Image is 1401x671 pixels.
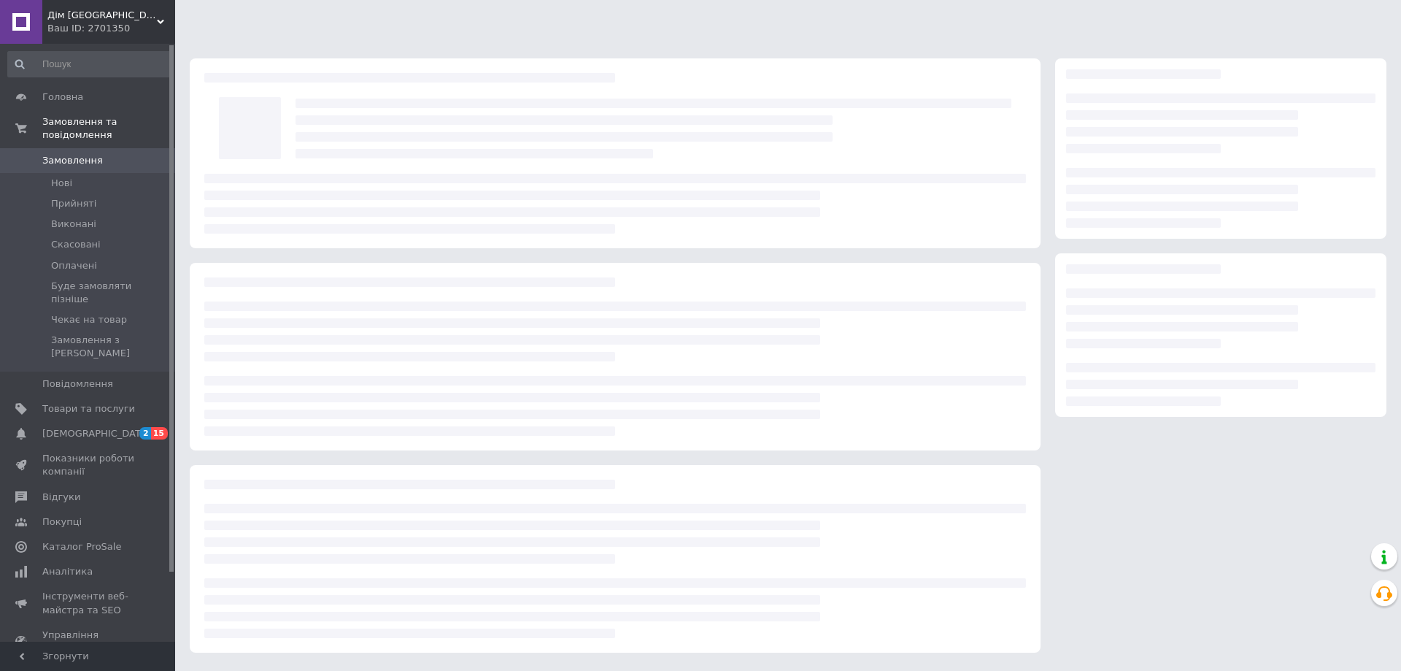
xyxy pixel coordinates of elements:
span: Аналітика [42,565,93,578]
span: Буде замовляти пізніше [51,280,171,306]
span: [DEMOGRAPHIC_DATA] [42,427,150,440]
span: Відгуки [42,491,80,504]
span: 15 [151,427,168,440]
span: Чекає на товар [51,313,127,326]
span: Товари та послуги [42,402,135,415]
div: Ваш ID: 2701350 [47,22,175,35]
input: Пошук [7,51,172,77]
span: Прийняті [51,197,96,210]
span: Замовлення [42,154,103,167]
span: Показники роботи компанії [42,452,135,478]
span: Інструменти веб-майстра та SEO [42,590,135,616]
span: Скасовані [51,238,101,251]
span: Дім Сад Город - інтернет магазин для фермера та агронома. Все для присадибної ділянки, саду та дому. [47,9,157,22]
span: 2 [139,427,151,440]
span: Виконані [51,218,96,231]
span: Покупці [42,515,82,529]
span: Головна [42,91,83,104]
span: Замовлення з [PERSON_NAME] [51,334,171,360]
span: Управління сайтом [42,629,135,655]
span: Оплачені [51,259,97,272]
span: Нові [51,177,72,190]
span: Каталог ProSale [42,540,121,553]
span: Повідомлення [42,377,113,391]
span: Замовлення та повідомлення [42,115,175,142]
